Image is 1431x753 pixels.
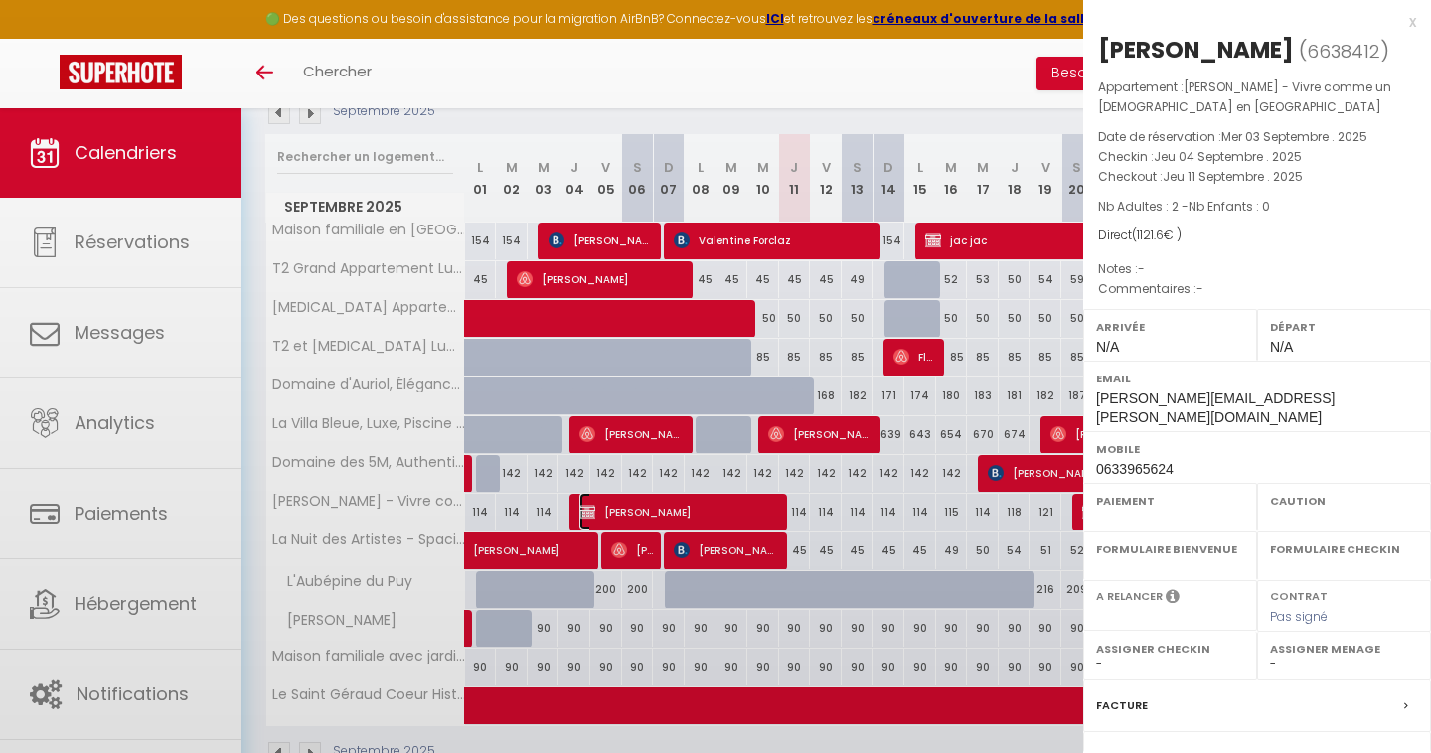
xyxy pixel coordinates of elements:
p: Checkin : [1098,147,1416,167]
span: Jeu 11 Septembre . 2025 [1163,168,1303,185]
span: Jeu 04 Septembre . 2025 [1154,148,1302,165]
label: Départ [1270,317,1418,337]
span: - [1138,260,1145,277]
label: Assigner Menage [1270,639,1418,659]
label: Paiement [1096,491,1244,511]
div: [PERSON_NAME] [1098,34,1294,66]
p: Checkout : [1098,167,1416,187]
label: Contrat [1270,588,1328,601]
span: 0633965624 [1096,461,1174,477]
span: ( € ) [1132,226,1182,243]
div: Direct [1098,226,1416,245]
label: Email [1096,369,1418,388]
label: Facture [1096,695,1148,716]
span: N/A [1270,339,1293,355]
span: Mer 03 Septembre . 2025 [1221,128,1367,145]
span: N/A [1096,339,1119,355]
label: Caution [1270,491,1418,511]
iframe: Chat [1347,664,1416,738]
span: [PERSON_NAME] - Vivre comme un [DEMOGRAPHIC_DATA] en [GEOGRAPHIC_DATA] [1098,78,1391,115]
span: [PERSON_NAME][EMAIL_ADDRESS][PERSON_NAME][DOMAIN_NAME] [1096,390,1335,425]
label: Formulaire Bienvenue [1096,539,1244,559]
span: ( ) [1299,37,1389,65]
span: 6638412 [1307,39,1380,64]
span: Nb Adultes : 2 - [1098,198,1270,215]
p: Appartement : [1098,77,1416,117]
p: Commentaires : [1098,279,1416,299]
button: Ouvrir le widget de chat LiveChat [16,8,76,68]
span: 1121.6 [1137,226,1164,243]
label: Assigner Checkin [1096,639,1244,659]
label: A relancer [1096,588,1163,605]
label: Arrivée [1096,317,1244,337]
span: Nb Enfants : 0 [1189,198,1270,215]
div: x [1083,10,1416,34]
label: Mobile [1096,439,1418,459]
span: - [1196,280,1203,297]
label: Formulaire Checkin [1270,539,1418,559]
p: Date de réservation : [1098,127,1416,147]
span: Pas signé [1270,608,1328,625]
i: Sélectionner OUI si vous souhaiter envoyer les séquences de messages post-checkout [1166,588,1180,610]
p: Notes : [1098,259,1416,279]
